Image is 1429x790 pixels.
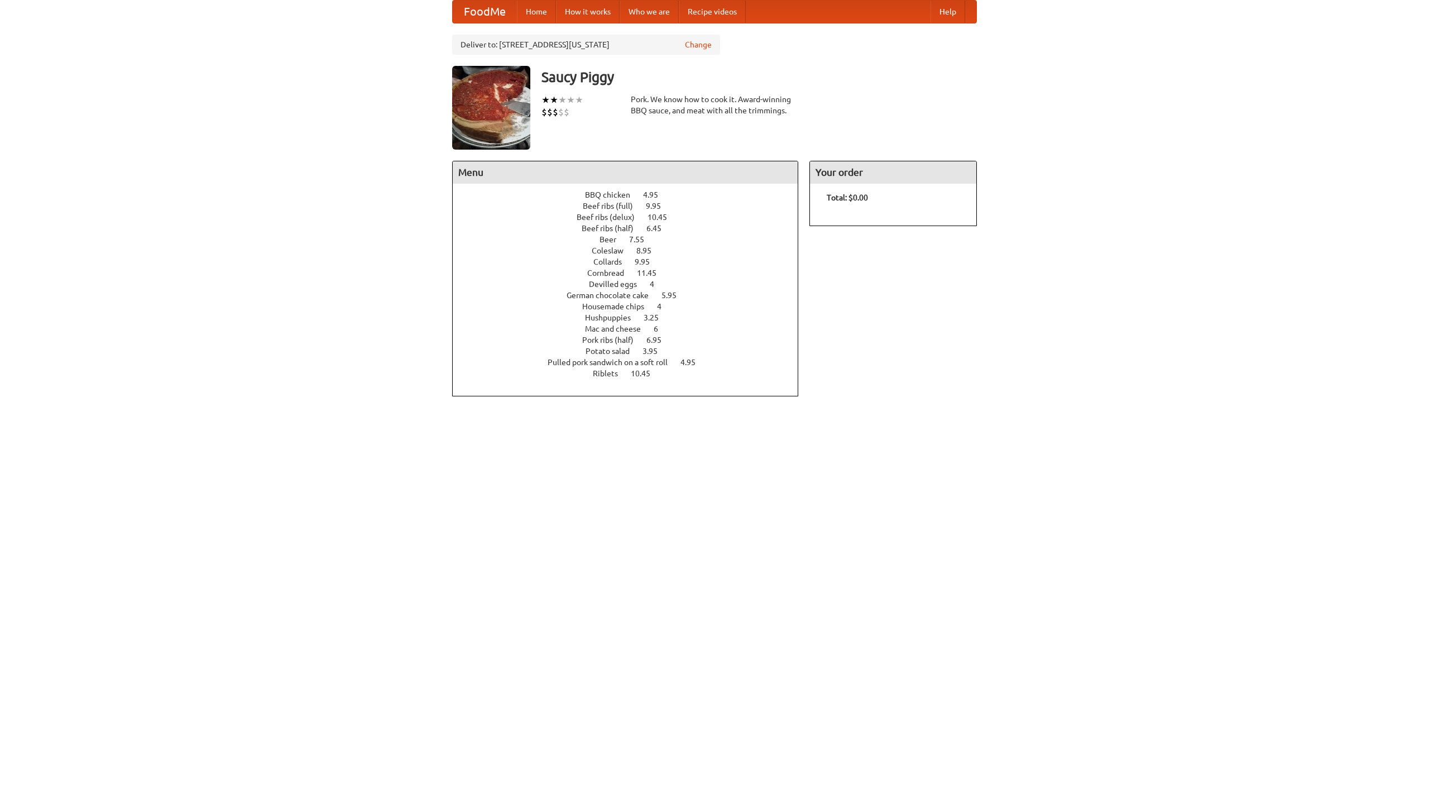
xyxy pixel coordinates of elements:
a: Home [517,1,556,23]
span: 11.45 [637,269,668,277]
a: Change [685,39,712,50]
span: BBQ chicken [585,190,641,199]
a: Collards 9.95 [593,257,670,266]
a: Who we are [620,1,679,23]
li: $ [547,106,553,118]
a: Beef ribs (delux) 10.45 [577,213,688,222]
span: 9.95 [646,202,672,210]
span: 4 [657,302,673,311]
span: 8.95 [636,246,663,255]
span: 10.45 [631,369,661,378]
span: 10.45 [648,213,678,222]
span: Pork ribs (half) [582,336,645,344]
a: Potato salad 3.95 [586,347,678,356]
span: 3.25 [644,313,670,322]
a: Beef ribs (full) 9.95 [583,202,682,210]
li: $ [558,106,564,118]
span: Potato salad [586,347,641,356]
span: 4 [650,280,665,289]
span: 4.95 [680,358,707,367]
div: Pork. We know how to cook it. Award-winning BBQ sauce, and meat with all the trimmings. [631,94,798,116]
li: ★ [550,94,558,106]
li: ★ [541,94,550,106]
span: Beef ribs (half) [582,224,645,233]
a: Help [931,1,965,23]
a: Coleslaw 8.95 [592,246,672,255]
span: Beef ribs (full) [583,202,644,210]
span: Housemade chips [582,302,655,311]
a: Devilled eggs 4 [589,280,675,289]
a: Beer 7.55 [600,235,665,244]
li: $ [564,106,569,118]
div: Deliver to: [STREET_ADDRESS][US_STATE] [452,35,720,55]
span: Devilled eggs [589,280,648,289]
span: Pulled pork sandwich on a soft roll [548,358,679,367]
h3: Saucy Piggy [541,66,977,88]
h4: Your order [810,161,976,184]
a: FoodMe [453,1,517,23]
span: Hushpuppies [585,313,642,322]
a: Housemade chips 4 [582,302,682,311]
h4: Menu [453,161,798,184]
span: Riblets [593,369,629,378]
span: Beef ribs (delux) [577,213,646,222]
span: 6.95 [646,336,673,344]
li: ★ [558,94,567,106]
span: Mac and cheese [585,324,652,333]
span: 3.95 [642,347,669,356]
span: Collards [593,257,633,266]
span: 7.55 [629,235,655,244]
li: ★ [567,94,575,106]
a: Cornbread 11.45 [587,269,677,277]
span: 6.45 [646,224,673,233]
a: Pork ribs (half) 6.95 [582,336,682,344]
span: 4.95 [643,190,669,199]
span: Beer [600,235,627,244]
span: 6 [654,324,669,333]
span: German chocolate cake [567,291,660,300]
li: $ [541,106,547,118]
span: 5.95 [661,291,688,300]
img: angular.jpg [452,66,530,150]
a: Hushpuppies 3.25 [585,313,679,322]
a: How it works [556,1,620,23]
li: $ [553,106,558,118]
a: BBQ chicken 4.95 [585,190,679,199]
a: German chocolate cake 5.95 [567,291,697,300]
span: Cornbread [587,269,635,277]
b: Total: $0.00 [827,193,868,202]
a: Mac and cheese 6 [585,324,679,333]
a: Riblets 10.45 [593,369,671,378]
a: Beef ribs (half) 6.45 [582,224,682,233]
span: Coleslaw [592,246,635,255]
a: Pulled pork sandwich on a soft roll 4.95 [548,358,716,367]
span: 9.95 [635,257,661,266]
li: ★ [575,94,583,106]
a: Recipe videos [679,1,746,23]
